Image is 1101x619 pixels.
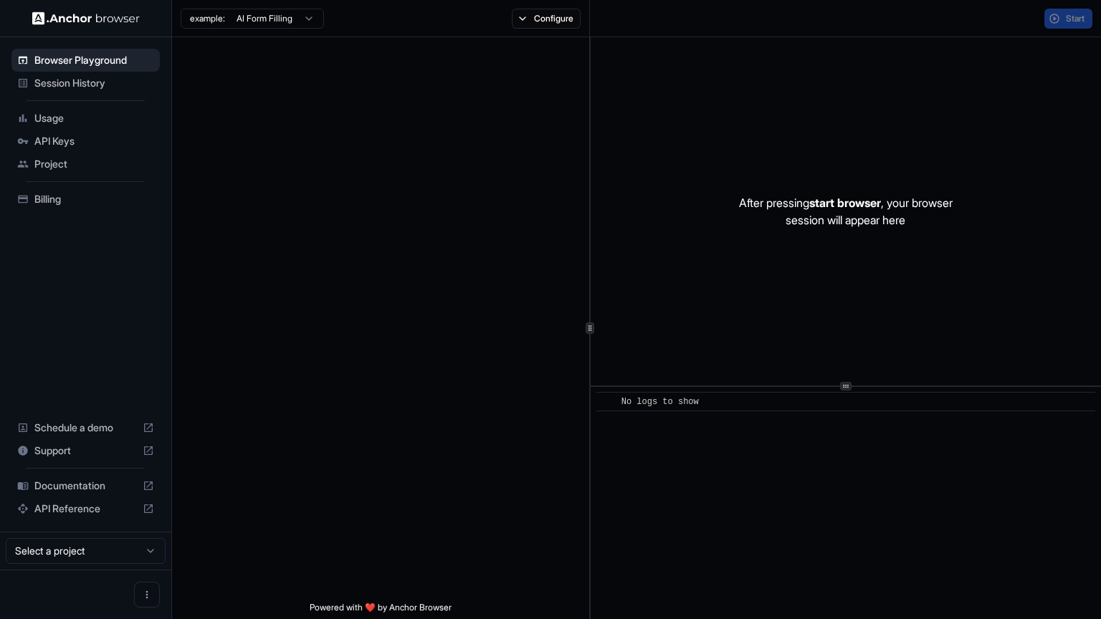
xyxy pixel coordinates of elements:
div: Usage [11,107,160,130]
span: start browser [809,196,881,210]
div: Billing [11,188,160,211]
span: No logs to show [621,397,699,407]
span: Documentation [34,479,137,493]
p: After pressing , your browser session will appear here [739,194,953,229]
div: Project [11,153,160,176]
img: Anchor Logo [32,11,140,25]
span: API Reference [34,502,137,516]
div: Schedule a demo [11,416,160,439]
div: Session History [11,72,160,95]
div: API Keys [11,130,160,153]
span: Project [34,157,154,171]
button: Configure [512,9,581,29]
span: example: [190,13,225,24]
span: Schedule a demo [34,421,137,435]
button: Open menu [134,582,160,608]
span: Session History [34,76,154,90]
span: Support [34,443,137,458]
span: Powered with ❤️ by Anchor Browser [310,602,452,619]
span: ​ [604,395,611,409]
div: API Reference [11,497,160,520]
div: Browser Playground [11,49,160,72]
div: Support [11,439,160,462]
span: Usage [34,111,154,125]
span: API Keys [34,134,154,148]
span: Browser Playground [34,53,154,67]
div: Documentation [11,474,160,497]
span: Billing [34,192,154,206]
